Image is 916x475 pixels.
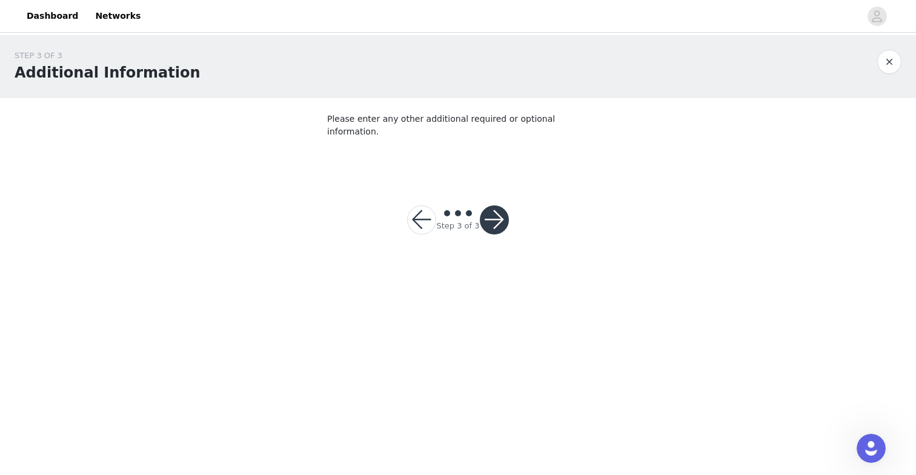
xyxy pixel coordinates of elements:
div: avatar [871,7,883,26]
iframe: Intercom live chat [857,434,886,463]
div: STEP 3 OF 3 [15,50,200,62]
div: Step 3 of 3 [436,220,479,232]
a: Networks [88,2,148,30]
p: Please enter any other additional required or optional information. [327,113,589,138]
a: Dashboard [19,2,85,30]
h1: Additional Information [15,62,200,84]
